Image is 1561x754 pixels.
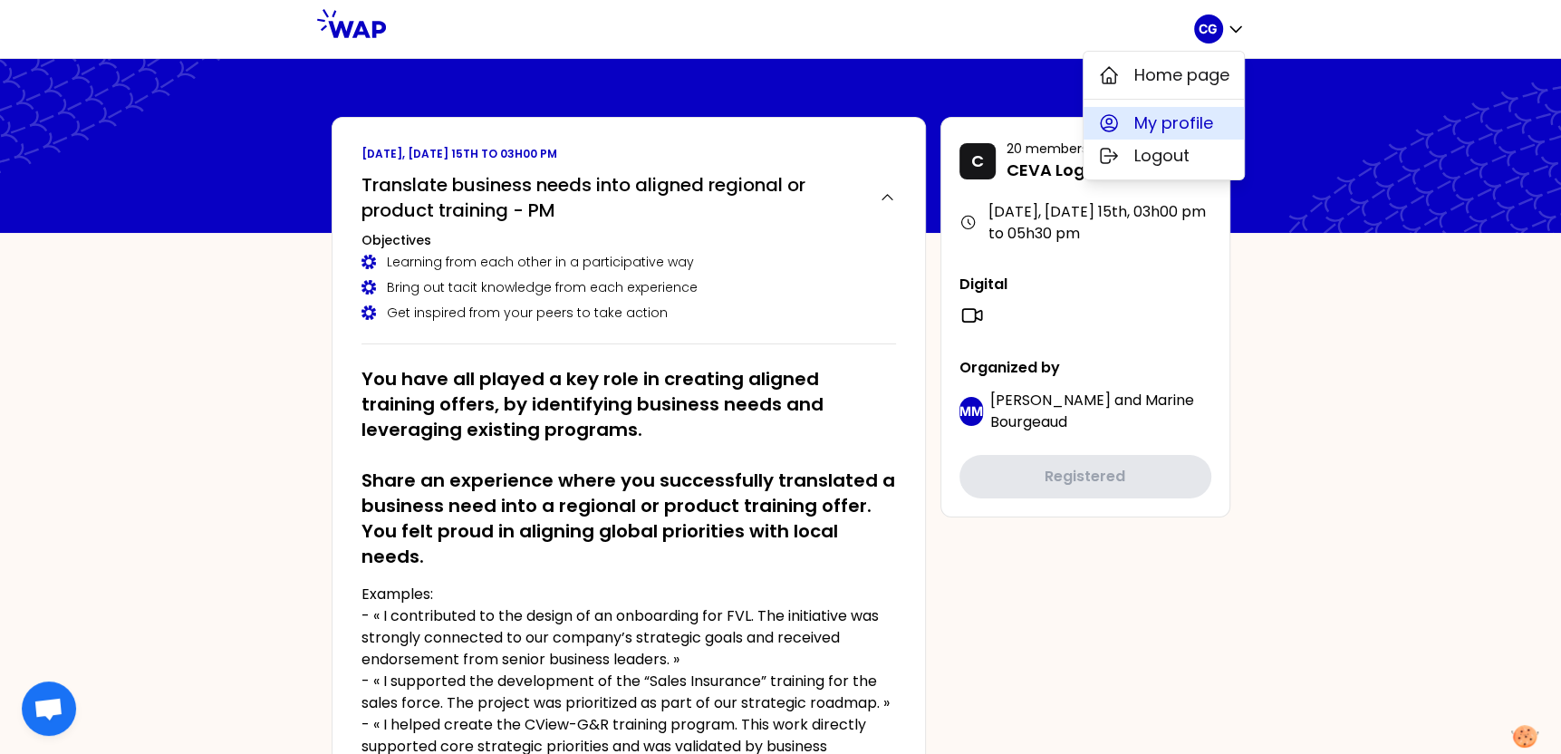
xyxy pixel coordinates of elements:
[959,201,1211,245] div: [DATE], [DATE] 15th , 03h00 pm to 05h30 pm
[1199,20,1218,38] p: CG
[1007,140,1175,158] p: 20 members
[971,149,984,174] p: C
[1083,51,1245,180] div: CG
[1007,158,1175,183] p: CEVA Logistics
[1134,63,1229,88] span: Home page
[361,278,896,296] div: Bring out tacit knowledge from each experience
[990,390,1194,432] span: Marine Bourgeaud
[361,172,896,223] button: Translate business needs into aligned regional or product training - PM
[361,231,896,249] h3: Objectives
[990,390,1111,411] span: [PERSON_NAME]
[361,147,896,161] p: [DATE], [DATE] 15th to 03h00 pm
[1134,111,1213,136] span: My profile
[22,681,76,736] div: Open chat
[361,366,896,569] h2: You have all played a key role in creating aligned training offers, by identifying business needs...
[1134,143,1190,169] span: Logout
[361,253,896,271] div: Learning from each other in a participative way
[361,304,896,322] div: Get inspired from your peers to take action
[990,390,1211,433] p: and
[1194,14,1245,43] button: CG
[959,402,983,420] p: MM
[959,357,1211,379] p: Organized by
[959,455,1211,498] button: Registered
[959,274,1211,295] p: Digital
[361,172,864,223] h2: Translate business needs into aligned regional or product training - PM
